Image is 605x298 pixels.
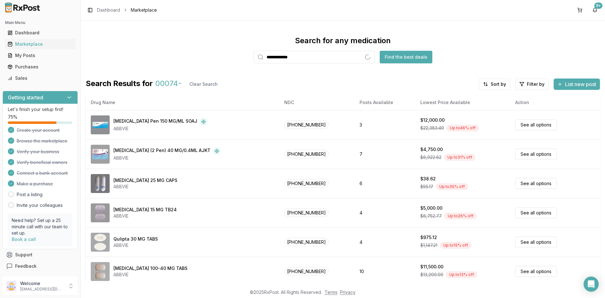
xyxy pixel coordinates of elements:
a: Invite your colleagues [17,202,63,208]
div: Marketplace [8,41,73,47]
div: Open Intercom Messenger [584,277,599,292]
nav: breadcrumb [97,7,157,13]
p: Let's finish your setup first! [8,106,72,113]
span: $1,147.21 [420,242,437,248]
img: Mavyret 100-40 MG TABS [91,262,110,281]
td: 10 [354,257,415,286]
a: See all options [515,207,557,218]
span: Connect a bank account [17,170,68,176]
div: Search for any medication [295,36,391,46]
a: Sales [5,73,75,84]
div: Up to 26 % off [444,213,477,219]
div: $975.12 [420,234,437,241]
a: Post a listing [17,191,43,198]
span: 75 % [8,114,17,120]
th: Lowest Price Available [415,95,510,110]
div: Dashboard [8,30,73,36]
div: Up to 30 % off [436,183,468,190]
td: 3 [354,110,415,139]
a: See all options [515,149,557,160]
span: List new post [565,80,596,88]
span: Feedback [15,263,37,269]
p: Welcome [20,280,64,287]
span: Filter by [527,81,544,87]
div: Up to 46 % off [447,125,479,131]
div: $38.62 [420,176,436,182]
div: 9+ [594,3,602,9]
span: $6,922.62 [420,154,441,161]
div: ABBVIE [113,242,158,248]
button: Support [3,249,78,260]
a: See all options [515,237,557,248]
a: Terms [325,289,337,295]
a: Dashboard [5,27,75,38]
a: List new post [554,82,600,88]
span: [PHONE_NUMBER] [284,208,329,217]
img: Skyrizi Pen 150 MG/ML SOAJ [91,115,110,134]
td: 4 [354,198,415,227]
button: Clear Search [184,79,223,90]
img: User avatar [6,281,16,291]
a: See all options [515,178,557,189]
button: Sales [3,73,78,83]
span: Marketplace [131,7,157,13]
span: [PHONE_NUMBER] [284,179,329,188]
th: Drug Name [86,95,279,110]
div: ABBVIE [113,126,207,132]
img: Gengraf 25 MG CAPS [91,174,110,193]
span: [PHONE_NUMBER] [284,150,329,158]
div: [MEDICAL_DATA] 25 MG CAPS [113,177,177,184]
span: [PHONE_NUMBER] [284,267,329,276]
span: $6,752.77 [420,213,442,219]
button: Dashboard [3,28,78,38]
div: $11,500.00 [420,264,443,270]
img: Rinvoq 15 MG TB24 [91,203,110,222]
button: Sort by [479,79,510,90]
td: 6 [354,169,415,198]
img: RxPost Logo [3,3,43,13]
th: Posts Available [354,95,415,110]
div: [MEDICAL_DATA] Pen 150 MG/ML SOAJ [113,118,197,126]
span: $13,200.00 [420,272,443,278]
td: 7 [354,139,415,169]
button: Filter by [515,79,549,90]
p: Need help? Set up a 25 minute call with our team to set up. [12,217,69,236]
div: Sales [8,75,73,81]
span: Make a purchase [17,181,53,187]
span: Search Results for [86,79,153,90]
h2: Main Menu [5,20,75,25]
div: ABBVIE [113,272,187,278]
td: 4 [354,227,415,257]
div: [MEDICAL_DATA] 100-40 MG TABS [113,265,187,272]
button: My Posts [3,50,78,61]
div: ABBVIE [113,155,221,161]
button: Marketplace [3,39,78,49]
div: Up to 31 % off [444,154,475,161]
div: Up to 15 % off [440,242,471,249]
button: List new post [554,79,600,90]
a: See all options [515,119,557,130]
span: Verify beneficial owners [17,159,67,166]
span: [PHONE_NUMBER] [284,120,329,129]
div: $5,000.00 [420,205,442,211]
p: [EMAIL_ADDRESS][DOMAIN_NAME] [20,287,64,292]
div: $4,750.00 [420,146,443,153]
div: [MEDICAL_DATA] (2 Pen) 40 MG/0.4ML AJKT [113,147,210,155]
a: See all options [515,266,557,277]
div: My Posts [8,52,73,59]
img: Qulipta 30 MG TABS [91,233,110,252]
button: Feedback [3,260,78,272]
h3: Getting started [8,94,43,101]
div: Purchases [8,64,73,70]
button: Purchases [3,62,78,72]
span: Browse the marketplace [17,138,67,144]
div: $12,000.00 [420,117,445,123]
span: Create your account [17,127,60,133]
th: Action [510,95,600,110]
a: Purchases [5,61,75,73]
span: [PHONE_NUMBER] [284,238,329,246]
span: $22,383.49 [420,125,444,131]
div: ABBVIE [113,213,177,219]
span: Sort by [491,81,506,87]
